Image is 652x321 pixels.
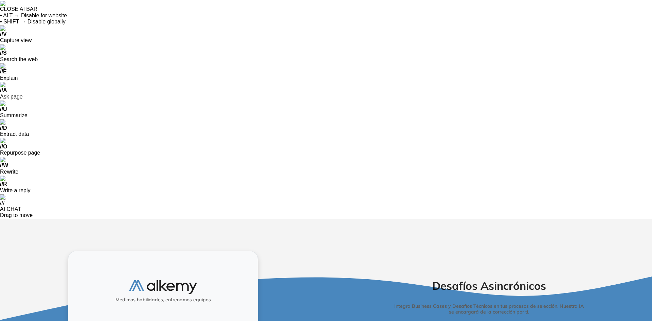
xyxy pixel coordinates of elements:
[530,242,652,321] iframe: Chat Widget
[383,303,595,315] h5: Integra Business Cases y Desafíos Técnicos en tus procesos de selección. Nuestra IA se encargará ...
[71,297,255,303] h5: Medimos habilidades, entrenamos equipos
[383,279,595,292] h2: Desafíos Asincrónicos
[530,242,652,321] div: Widget de chat
[129,280,197,294] img: logo-alkemy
